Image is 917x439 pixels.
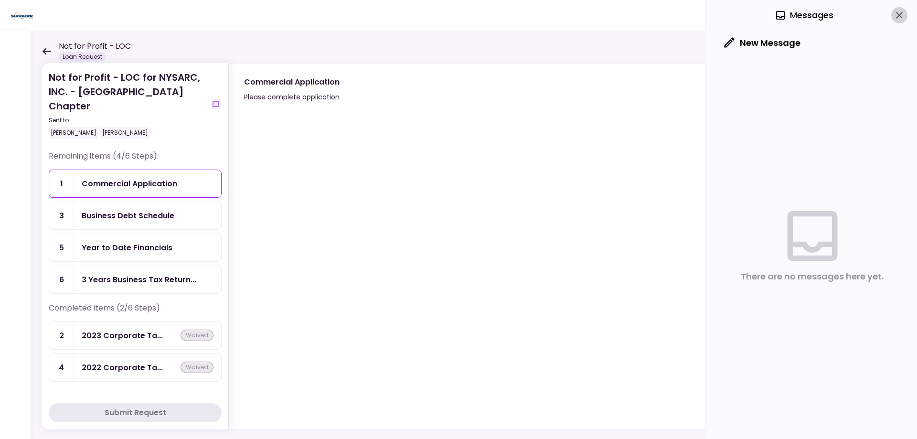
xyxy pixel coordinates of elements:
div: 5 [49,234,74,261]
button: Submit Request [49,403,222,422]
button: show-messages [210,99,222,110]
div: waived [181,362,213,373]
div: Loan Request [59,52,106,62]
div: Commercial Application [244,76,340,88]
div: Business Debt Schedule [82,210,174,222]
a: 3Business Debt Schedule [49,202,222,230]
div: Year to Date Financials [82,242,172,254]
div: Commercial ApplicationPlease complete applicationshow-messages [228,63,898,429]
div: Completed items (2/6 Steps) [49,302,222,321]
div: [PERSON_NAME] [100,127,150,139]
button: New Message [717,31,808,55]
div: 3 [49,202,74,229]
a: 5Year to Date Financials [49,234,222,262]
iframe: jotform-iframe [244,118,880,425]
div: Not for Profit - LOC for NYSARC, INC. - [GEOGRAPHIC_DATA] Chapter [49,70,206,139]
div: 1 [49,170,74,197]
h1: Not for Profit - LOC [59,41,131,52]
div: There are no messages here yet. [741,269,884,284]
div: [PERSON_NAME] [49,127,98,139]
button: close [891,7,907,23]
div: Messages [775,8,833,22]
div: Submit Request [105,407,166,418]
div: 3 Years Business Tax Returns [82,274,196,286]
div: Remaining items (4/6 Steps) [49,150,222,170]
a: 63 Years Business Tax Returns [49,266,222,294]
div: 2023 Corporate Tax Returns [82,330,163,342]
div: 6 [49,266,74,293]
a: 1Commercial Application [49,170,222,198]
div: Please complete application [244,91,340,103]
div: waived [181,330,213,341]
div: 2 [49,322,74,349]
img: Partner icon [10,8,35,22]
a: 22023 Corporate Tax Returnswaived [49,321,222,350]
div: Sent to: [49,116,206,125]
div: 4 [49,354,74,381]
div: Commercial Application [82,178,177,190]
a: 42022 Corporate Tax Returnswaived [49,353,222,382]
div: 2022 Corporate Tax Returns [82,362,163,374]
